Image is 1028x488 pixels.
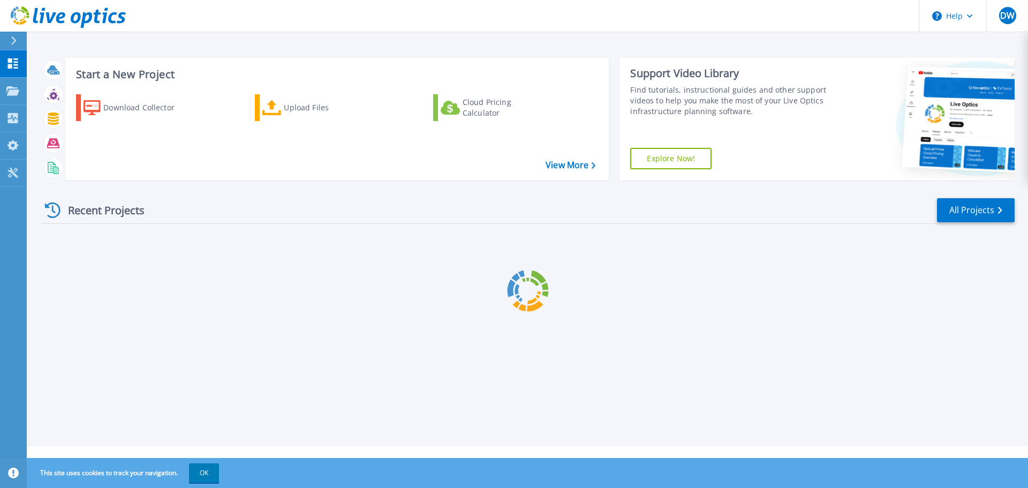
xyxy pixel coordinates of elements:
a: Upload Files [255,94,374,121]
span: DW [1000,11,1015,20]
div: Support Video Library [630,66,832,80]
a: View More [546,160,595,170]
a: Cloud Pricing Calculator [433,94,553,121]
div: Find tutorials, instructional guides and other support videos to help you make the most of your L... [630,85,832,117]
div: Recent Projects [41,197,159,223]
span: This site uses cookies to track your navigation. [29,463,219,483]
a: All Projects [937,198,1015,222]
div: Upload Files [284,97,369,118]
a: Explore Now! [630,148,712,169]
div: Cloud Pricing Calculator [463,97,548,118]
div: Download Collector [103,97,189,118]
a: Download Collector [76,94,195,121]
button: OK [189,463,219,483]
h3: Start a New Project [76,69,595,80]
